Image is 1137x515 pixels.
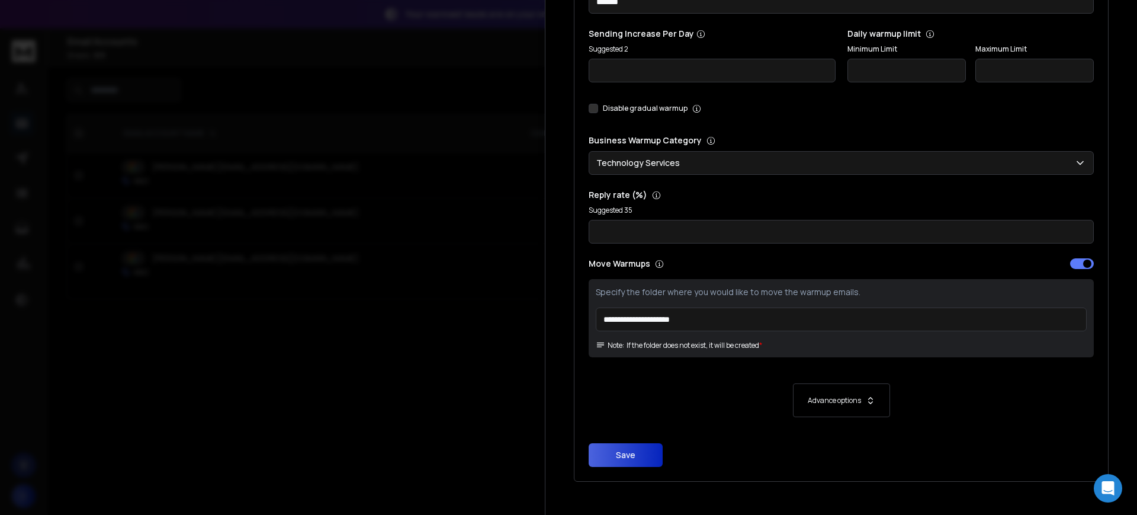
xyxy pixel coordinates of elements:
p: Reply rate (%) [589,189,1094,201]
p: Suggested 35 [589,206,1094,215]
label: Maximum Limit [975,44,1094,54]
p: If the folder does not exist, it will be created [627,341,759,350]
button: Advance options [600,383,1082,417]
div: Open Intercom Messenger [1094,474,1122,503]
p: Sending Increase Per Day [589,28,836,40]
p: Advance options [808,396,861,405]
label: Minimum Limit [847,44,966,54]
p: Technology Services [596,157,685,169]
p: Business Warmup Category [589,135,1094,146]
span: Note: [596,341,624,350]
p: Specify the folder where you would like to move the warmup emails. [596,286,1087,298]
p: Move Warmups [589,258,838,270]
button: Save [589,443,663,467]
label: Disable gradual warmup [603,104,688,113]
p: Suggested 2 [589,44,836,54]
p: Daily warmup limit [847,28,1094,40]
